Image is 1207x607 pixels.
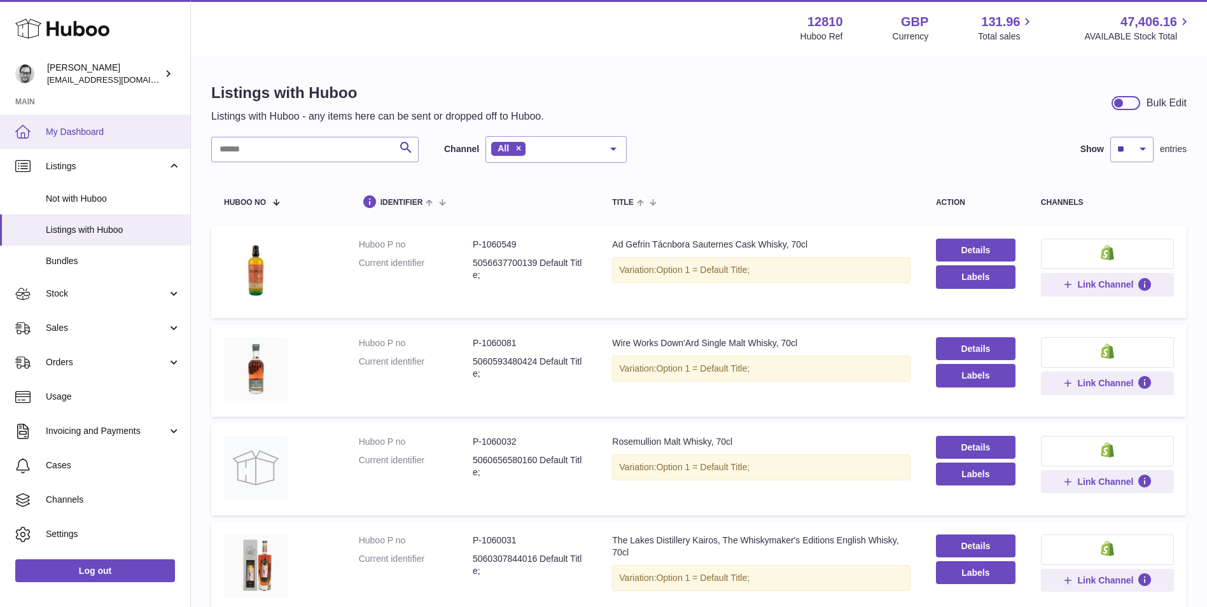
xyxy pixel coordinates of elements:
strong: 12810 [807,13,843,31]
span: 47,406.16 [1120,13,1177,31]
img: internalAdmin-12810@internal.huboo.com [15,64,34,83]
div: Variation: [612,454,910,480]
dt: Huboo P no [359,337,473,349]
button: Link Channel [1041,569,1174,592]
a: 131.96 Total sales [978,13,1035,43]
img: shopify-small.png [1101,442,1114,457]
div: The Lakes Distillery Kairos, The Whiskymaker's Editions English Whisky, 70cl [612,534,910,559]
span: Bundles [46,255,181,267]
dt: Current identifier [359,553,473,577]
div: Currency [893,31,929,43]
dd: 5060593480424 Default Title; [473,356,587,380]
div: [PERSON_NAME] [47,62,162,86]
span: identifier [380,199,423,207]
span: entries [1160,143,1187,155]
button: Labels [936,265,1015,288]
span: Total sales [978,31,1035,43]
span: Option 1 = Default Title; [656,462,750,472]
div: Variation: [612,356,910,382]
dt: Huboo P no [359,436,473,448]
img: The Lakes Distillery Kairos, The Whiskymaker's Editions English Whisky, 70cl [224,534,288,598]
div: Bulk Edit [1147,96,1187,110]
span: Option 1 = Default Title; [656,363,750,373]
div: Rosemullion Malt Whisky, 70cl [612,436,910,448]
div: Ad Gefrin Tácnbora Sauternes Cask Whisky, 70cl [612,239,910,251]
dt: Current identifier [359,257,473,281]
dd: P-1060031 [473,534,587,547]
strong: GBP [901,13,928,31]
span: Usage [46,391,181,403]
img: shopify-small.png [1101,541,1114,556]
span: Link Channel [1077,575,1133,586]
div: Huboo Ref [800,31,843,43]
button: Link Channel [1041,273,1174,296]
span: Settings [46,528,181,540]
dd: 5060307844016 Default Title; [473,553,587,577]
span: Not with Huboo [46,193,181,205]
dd: P-1060549 [473,239,587,251]
span: [EMAIL_ADDRESS][DOMAIN_NAME] [47,74,187,85]
a: Details [936,239,1015,262]
a: Log out [15,559,175,582]
dt: Current identifier [359,454,473,478]
label: Show [1080,143,1104,155]
span: Invoicing and Payments [46,425,167,437]
dd: 5056637700139 Default Title; [473,257,587,281]
span: Listings with Huboo [46,224,181,236]
span: Option 1 = Default Title; [656,573,750,583]
a: Details [936,337,1015,360]
span: AVAILABLE Stock Total [1084,31,1192,43]
button: Labels [936,561,1015,584]
span: Huboo no [224,199,266,207]
img: Rosemullion Malt Whisky, 70cl [224,436,288,499]
span: title [612,199,633,207]
button: Labels [936,364,1015,387]
p: Listings with Huboo - any items here can be sent or dropped off to Huboo. [211,109,544,123]
span: Orders [46,356,167,368]
span: My Dashboard [46,126,181,138]
span: 131.96 [981,13,1020,31]
div: Variation: [612,565,910,591]
span: Link Channel [1077,476,1133,487]
a: Details [936,534,1015,557]
img: shopify-small.png [1101,245,1114,260]
div: Variation: [612,257,910,283]
div: action [936,199,1015,207]
span: All [498,143,509,153]
button: Link Channel [1041,372,1174,394]
a: 47,406.16 AVAILABLE Stock Total [1084,13,1192,43]
dt: Current identifier [359,356,473,380]
img: Ad Gefrin Tácnbora Sauternes Cask Whisky, 70cl [224,239,288,302]
span: Channels [46,494,181,506]
span: Stock [46,288,167,300]
dd: 5060656580160 Default Title; [473,454,587,478]
button: Labels [936,463,1015,485]
span: Sales [46,322,167,334]
dd: P-1060032 [473,436,587,448]
span: Link Channel [1077,377,1133,389]
div: Wire Works Down'Ard Single Malt Whisky, 70cl [612,337,910,349]
span: Listings [46,160,167,172]
div: channels [1041,199,1174,207]
button: Link Channel [1041,470,1174,493]
dt: Huboo P no [359,239,473,251]
span: Cases [46,459,181,471]
label: Channel [444,143,479,155]
span: Option 1 = Default Title; [656,265,750,275]
img: shopify-small.png [1101,344,1114,359]
dd: P-1060081 [473,337,587,349]
img: Wire Works Down'Ard Single Malt Whisky, 70cl [224,337,288,401]
span: Link Channel [1077,279,1133,290]
h1: Listings with Huboo [211,83,544,103]
a: Details [936,436,1015,459]
dt: Huboo P no [359,534,473,547]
